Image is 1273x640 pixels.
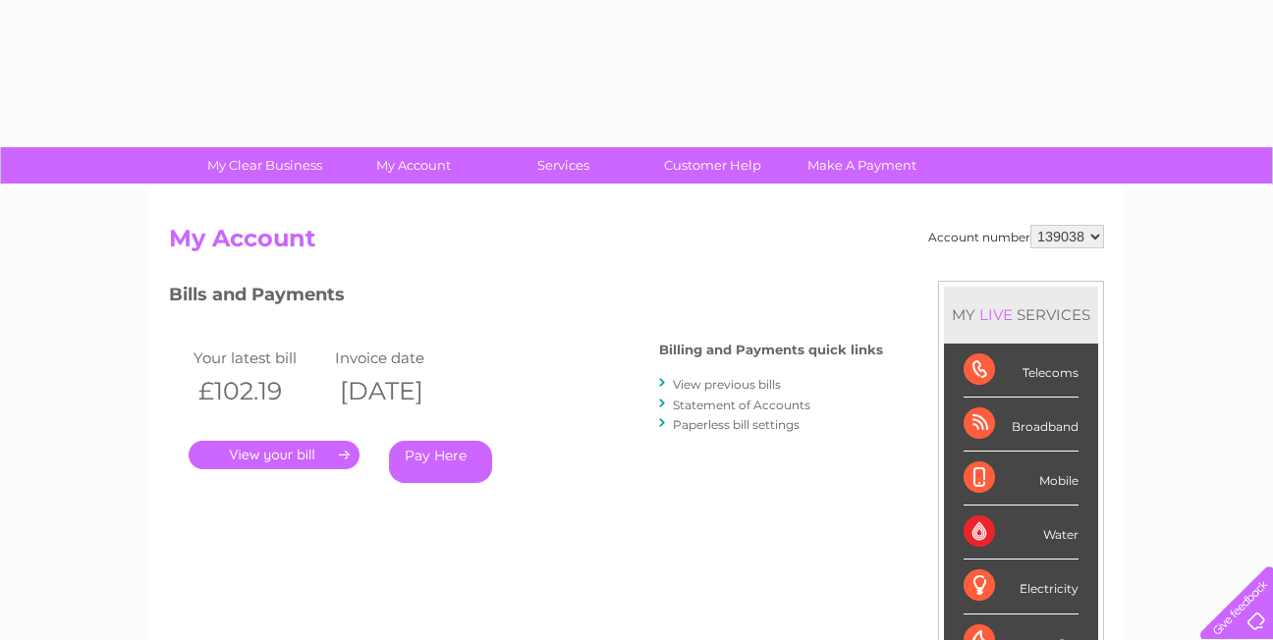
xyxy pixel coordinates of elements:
th: [DATE] [330,371,471,411]
td: Your latest bill [189,345,330,371]
div: Telecoms [964,344,1079,398]
a: My Account [333,147,495,184]
th: £102.19 [189,371,330,411]
div: Water [964,506,1079,560]
a: Services [482,147,644,184]
h4: Billing and Payments quick links [659,343,883,357]
div: Electricity [964,560,1079,613]
div: LIVE [975,305,1017,324]
div: Mobile [964,452,1079,506]
div: Broadband [964,398,1079,452]
a: View previous bills [673,377,781,392]
a: Customer Help [632,147,794,184]
div: Account number [928,225,1104,248]
a: Pay Here [389,441,492,483]
td: Invoice date [330,345,471,371]
h3: Bills and Payments [169,281,883,315]
a: . [189,441,360,469]
a: Make A Payment [781,147,943,184]
a: Statement of Accounts [673,398,810,412]
a: My Clear Business [184,147,346,184]
a: Paperless bill settings [673,417,800,432]
h2: My Account [169,225,1104,262]
div: MY SERVICES [944,287,1098,343]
